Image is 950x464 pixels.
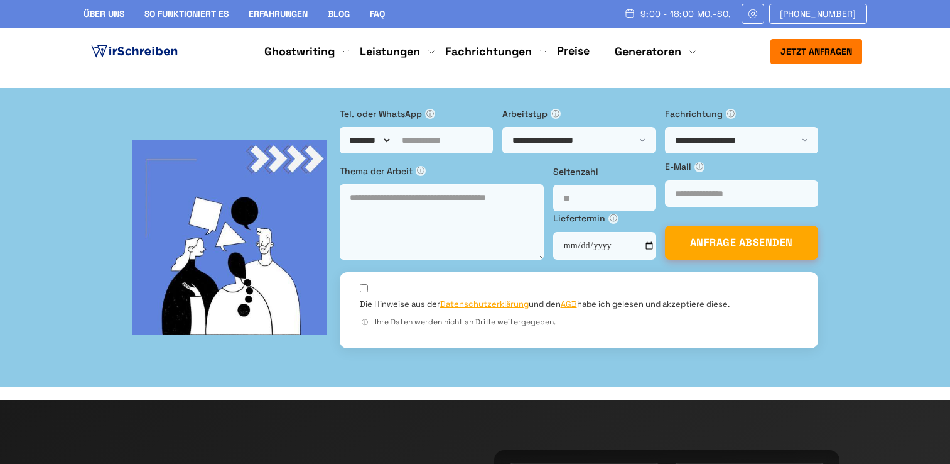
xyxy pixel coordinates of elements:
a: [PHONE_NUMBER] [769,4,867,24]
span: 9:00 - 18:00 Mo.-So. [640,9,731,19]
a: Über uns [84,8,124,19]
a: Erfahrungen [249,8,308,19]
label: Liefertermin [553,211,656,225]
img: Schedule [624,8,635,18]
img: logo ghostwriter-österreich [89,42,180,61]
span: ⓘ [425,109,435,119]
a: So funktioniert es [144,8,229,19]
a: Blog [328,8,350,19]
a: FAQ [370,8,385,19]
a: AGB [561,299,577,309]
img: bg [132,140,327,335]
label: Die Hinweise aus der und den habe ich gelesen und akzeptiere diese. [360,299,730,310]
label: Tel. oder WhatsApp [340,107,493,121]
a: Ghostwriting [264,44,335,59]
div: Ihre Daten werden nicht an Dritte weitergegeben. [360,316,798,328]
button: ANFRAGE ABSENDEN [665,226,818,260]
span: ⓘ [416,166,426,176]
label: Seitenzahl [553,165,656,179]
button: Jetzt anfragen [770,39,862,64]
span: ⓘ [726,109,736,119]
span: ⓘ [608,214,618,224]
span: ⓘ [551,109,561,119]
label: Fachrichtung [665,107,818,121]
a: Datenschutzerklärung [440,299,529,309]
label: E-Mail [665,160,818,174]
a: Generatoren [615,44,681,59]
a: Preise [557,43,590,58]
span: [PHONE_NUMBER] [780,9,856,19]
label: Thema der Arbeit [340,164,544,178]
span: ⓘ [694,162,704,172]
span: ⓘ [360,318,370,328]
label: Arbeitstyp [502,107,656,121]
a: Fachrichtungen [445,44,532,59]
img: Email [747,9,758,19]
a: Leistungen [360,44,420,59]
